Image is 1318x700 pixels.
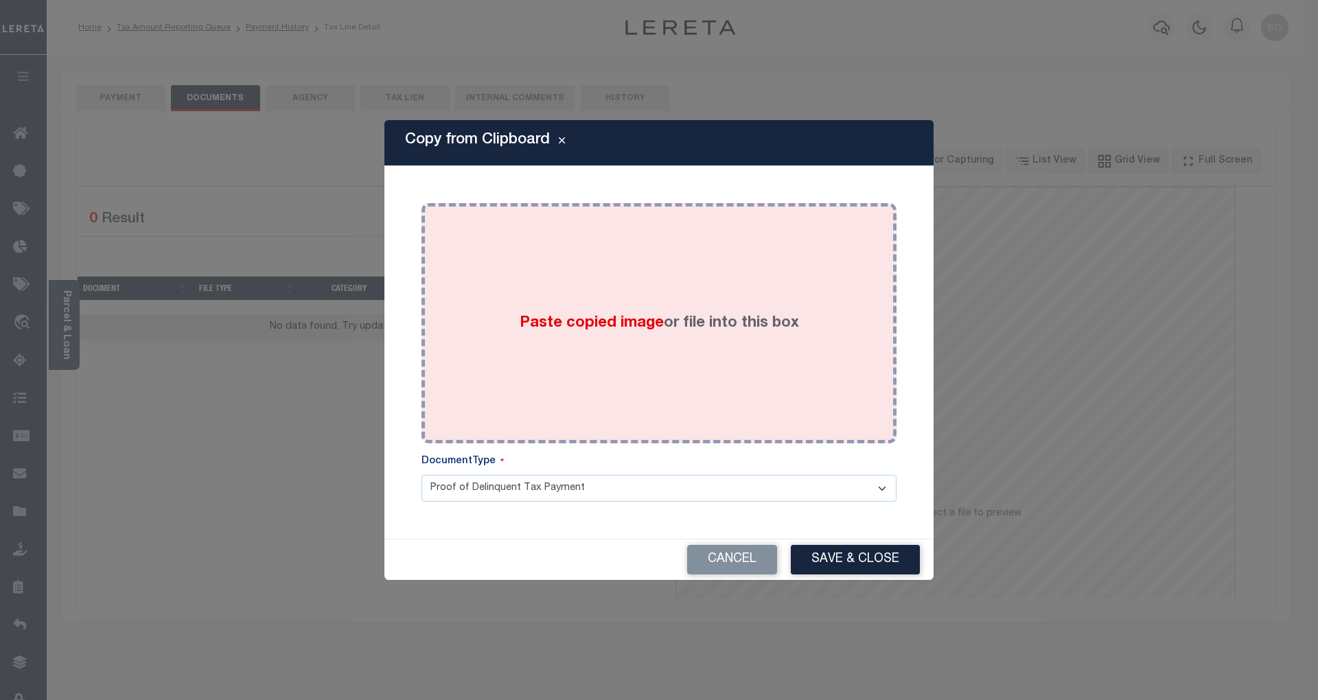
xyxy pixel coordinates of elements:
label: or file into this box [520,312,799,335]
button: Cancel [687,545,777,574]
h5: Copy from Clipboard [405,131,550,149]
label: DocumentType [421,454,504,469]
span: Paste copied image [520,316,664,331]
button: Save & Close [791,545,920,574]
button: Close [550,135,574,151]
